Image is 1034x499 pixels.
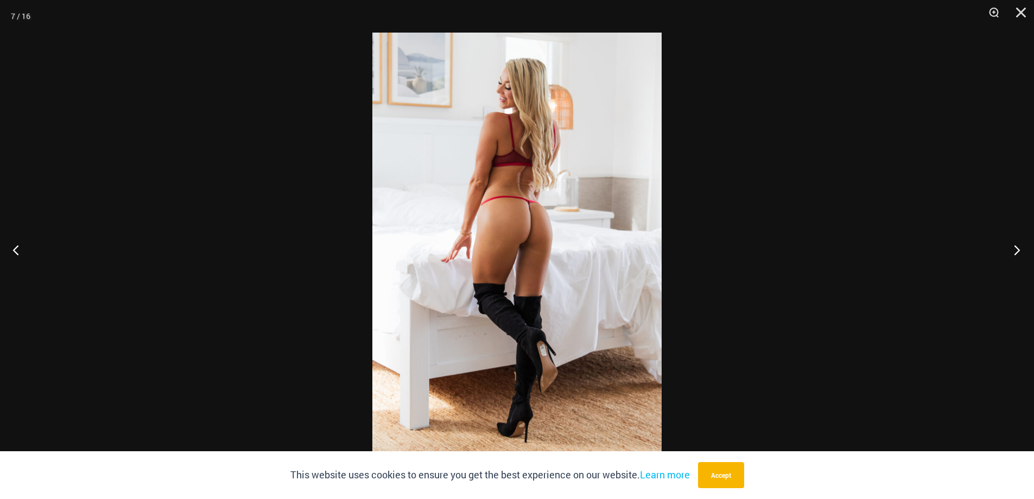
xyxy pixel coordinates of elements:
[993,223,1034,277] button: Next
[698,462,744,488] button: Accept
[11,8,30,24] div: 7 / 16
[640,468,690,481] a: Learn more
[290,467,690,483] p: This website uses cookies to ensure you get the best experience on our website.
[372,33,662,466] img: Guilty Pleasures Red 1045 Bra 689 Micro 03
